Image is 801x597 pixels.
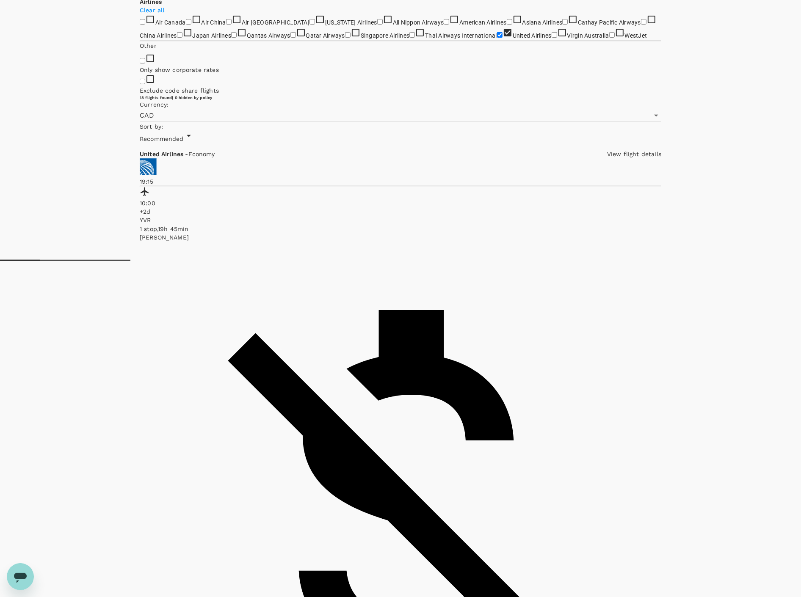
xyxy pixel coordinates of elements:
[609,32,615,38] input: WestJet
[140,208,150,215] span: +2d
[140,101,168,108] span: Currency :
[567,32,609,39] span: Virgin Australia
[507,19,512,25] input: Asiana Airlines
[140,19,145,25] input: Air Canada
[242,19,309,26] span: Air [GEOGRAPHIC_DATA]
[155,19,186,26] span: Air Canada
[552,32,557,38] input: Virgin Australia
[361,32,410,39] span: Singapore Airlines
[186,19,191,25] input: Air China
[188,151,215,157] span: Economy
[140,86,661,95] p: Exclude code share flights
[202,19,226,26] span: Air China
[444,19,449,25] input: American Airlines
[650,110,662,121] button: Open
[459,19,506,26] span: American Airlines
[513,32,552,39] span: United Airlines
[140,66,661,74] p: Only show corporate rates
[497,32,503,38] input: United Airlines
[140,177,661,186] p: 19:15
[185,151,188,157] span: -
[140,32,177,39] span: China Airlines
[140,79,145,84] input: Exclude code share flights
[578,19,641,26] span: Cathay Pacific Airways
[607,150,661,158] p: View flight details
[140,58,145,63] input: Only show corporate rates
[140,135,184,142] span: Recommended
[140,199,661,207] p: 10:00
[641,19,646,25] input: China Airlines
[522,19,563,26] span: Asiana Airlines
[306,32,345,39] span: Qatar Airways
[409,32,415,38] input: Thai Airways International
[140,123,163,130] span: Sort by :
[7,563,34,590] iframe: Button to launch messaging window
[562,19,568,25] input: Cathay Pacific Airways
[140,95,661,100] div: 18 flights found | 0 hidden by policy
[393,19,444,26] span: All Nippon Airways
[345,32,351,38] input: Singapore Airlines
[140,216,661,224] p: YVR
[325,19,377,26] span: [US_STATE] Airlines
[140,6,661,14] p: Clear all
[226,19,232,25] input: Air [GEOGRAPHIC_DATA]
[425,32,497,39] span: Thai Airways International
[140,41,661,50] p: Other
[140,233,661,242] p: [PERSON_NAME]
[377,19,383,25] input: All Nippon Airways
[247,32,290,39] span: Qantas Airways
[309,19,315,25] input: [US_STATE] Airlines
[140,151,185,157] span: United Airlines
[231,32,237,38] input: Qantas Airways
[625,32,647,39] span: WestJet
[177,32,182,38] input: Japan Airlines
[193,32,232,39] span: Japan Airlines
[140,158,157,175] img: UA
[140,225,661,233] div: 1 stop , 19h 45min
[290,32,296,38] input: Qatar Airways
